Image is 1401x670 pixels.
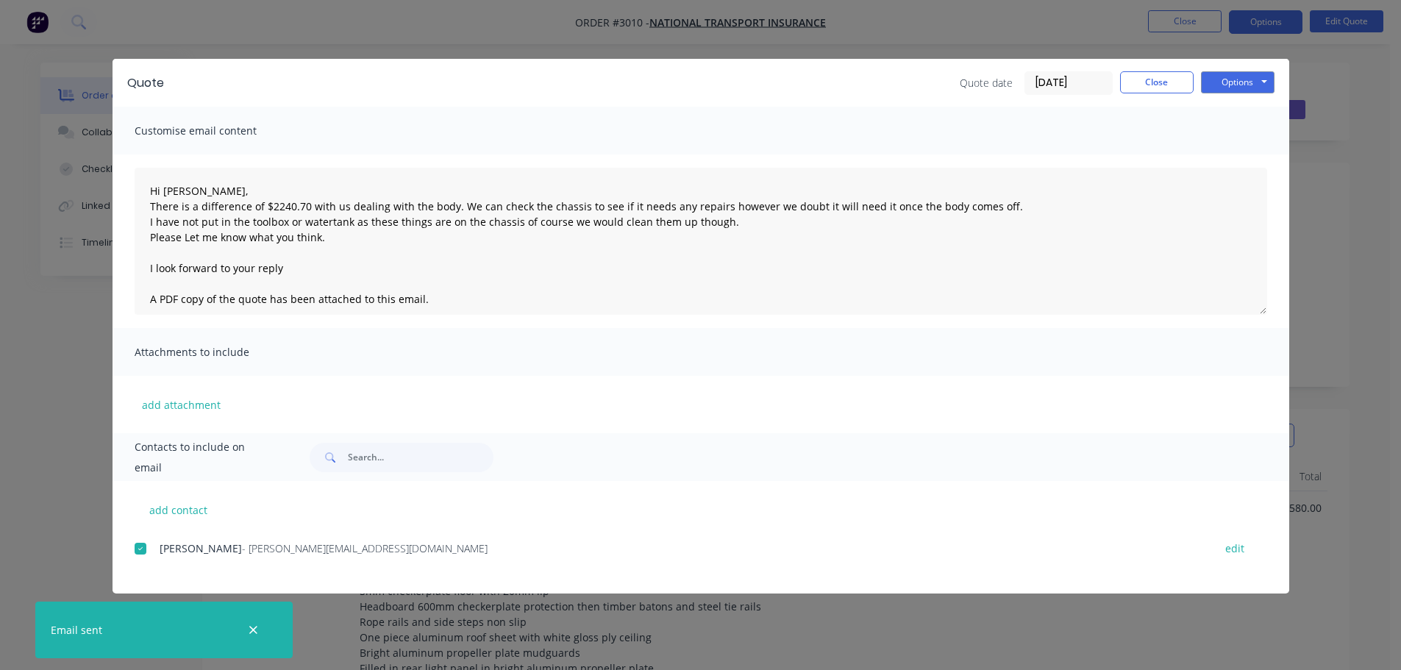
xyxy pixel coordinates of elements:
button: edit [1216,538,1253,558]
span: [PERSON_NAME] [160,541,242,555]
div: Quote [127,74,164,92]
span: Attachments to include [135,342,296,363]
input: Search... [348,443,493,472]
button: Options [1201,71,1275,93]
button: add attachment [135,393,228,416]
span: - [PERSON_NAME][EMAIL_ADDRESS][DOMAIN_NAME] [242,541,488,555]
div: Email sent [51,622,102,638]
button: add contact [135,499,223,521]
span: Contacts to include on email [135,437,274,478]
span: Customise email content [135,121,296,141]
span: Quote date [960,75,1013,90]
button: Close [1120,71,1194,93]
textarea: Hi [PERSON_NAME], There is a difference of $2240.70 with us dealing with the body. We can check t... [135,168,1267,315]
